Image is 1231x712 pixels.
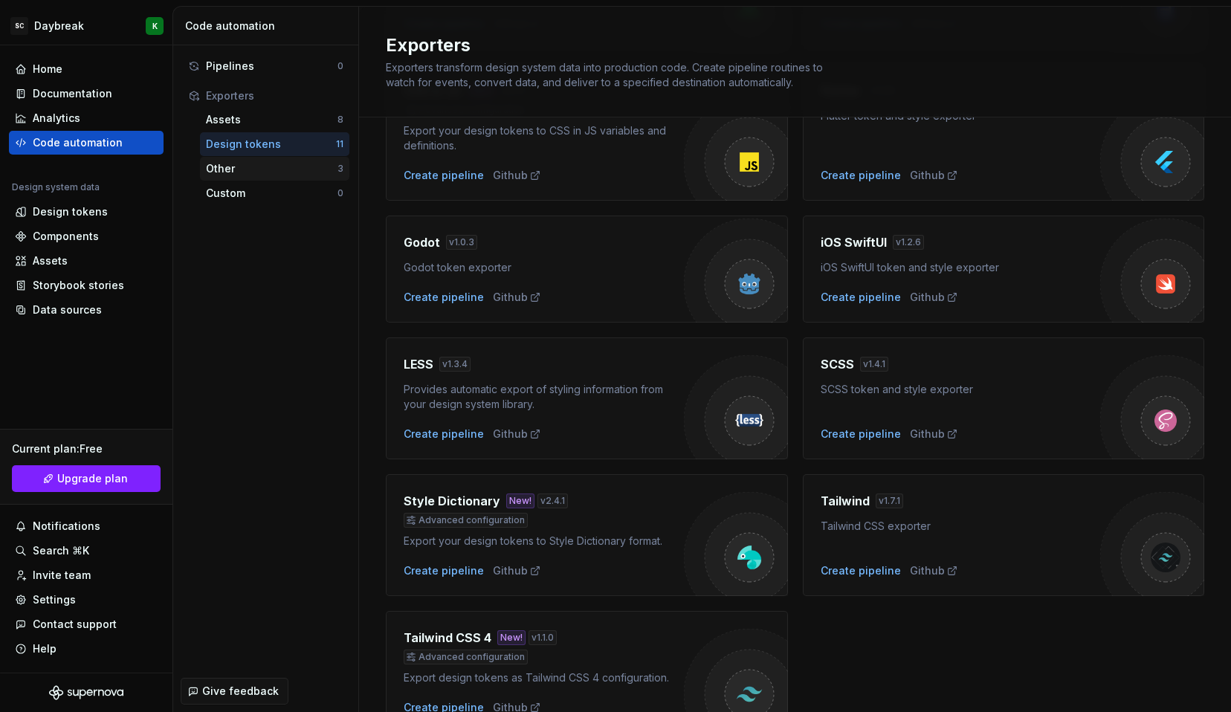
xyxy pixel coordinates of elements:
[9,563,164,587] a: Invite team
[200,181,349,205] button: Custom0
[506,493,534,508] div: New!
[497,630,526,645] div: New!
[9,298,164,322] a: Data sources
[337,114,343,126] div: 8
[9,637,164,661] button: Help
[206,137,336,152] div: Design tokens
[821,233,887,251] h4: iOS SwiftUI
[152,20,158,32] div: K
[404,563,484,578] button: Create pipeline
[404,513,528,528] div: Advanced configuration
[206,161,337,176] div: Other
[876,493,903,508] div: v 1.7.1
[439,357,471,372] div: v 1.3.4
[33,568,91,583] div: Invite team
[821,168,901,183] button: Create pipeline
[182,54,349,78] button: Pipelines0
[404,650,528,664] div: Advanced configuration
[821,382,1101,397] div: SCSS token and style exporter
[337,163,343,175] div: 3
[9,106,164,130] a: Analytics
[893,235,924,250] div: v 1.2.6
[9,249,164,273] a: Assets
[493,168,541,183] a: Github
[446,235,477,250] div: v 1.0.3
[33,302,102,317] div: Data sources
[404,123,684,153] div: Export your design tokens to CSS in JS variables and definitions.
[821,290,901,305] div: Create pipeline
[206,186,337,201] div: Custom
[860,357,888,372] div: v 1.4.1
[404,427,484,441] button: Create pipeline
[9,514,164,538] button: Notifications
[33,135,123,150] div: Code automation
[185,19,352,33] div: Code automation
[9,82,164,106] a: Documentation
[200,108,349,132] button: Assets8
[9,539,164,563] button: Search ⌘K
[404,492,500,510] h4: Style Dictionary
[821,563,901,578] button: Create pipeline
[10,17,28,35] div: SC
[33,253,68,268] div: Assets
[404,260,684,275] div: Godot token exporter
[404,534,684,548] div: Export your design tokens to Style Dictionary format.
[9,612,164,636] button: Contact support
[206,112,337,127] div: Assets
[910,427,958,441] a: Github
[33,519,100,534] div: Notifications
[9,588,164,612] a: Settings
[404,355,433,373] h4: LESS
[33,543,89,558] div: Search ⌘K
[49,685,123,700] a: Supernova Logo
[529,630,557,645] div: v 1.1.0
[821,427,901,441] button: Create pipeline
[33,62,62,77] div: Home
[493,563,541,578] a: Github
[493,290,541,305] div: Github
[12,181,100,193] div: Design system data
[336,138,343,150] div: 11
[910,168,958,183] div: Github
[910,290,958,305] a: Github
[910,563,958,578] a: Github
[404,629,491,647] h4: Tailwind CSS 4
[404,233,440,251] h4: Godot
[9,274,164,297] a: Storybook stories
[200,132,349,156] a: Design tokens11
[206,59,337,74] div: Pipelines
[404,290,484,305] button: Create pipeline
[9,131,164,155] a: Code automation
[57,471,128,486] span: Upgrade plan
[493,427,541,441] a: Github
[33,617,117,632] div: Contact support
[34,19,84,33] div: Daybreak
[33,204,108,219] div: Design tokens
[206,88,343,103] div: Exporters
[202,684,279,699] span: Give feedback
[200,157,349,181] button: Other3
[386,61,826,88] span: Exporters transform design system data into production code. Create pipeline routines to watch fo...
[12,465,161,492] a: Upgrade plan
[33,229,99,244] div: Components
[337,187,343,199] div: 0
[33,641,56,656] div: Help
[821,492,870,510] h4: Tailwind
[3,10,169,42] button: SCDaybreakK
[33,278,124,293] div: Storybook stories
[33,86,112,101] div: Documentation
